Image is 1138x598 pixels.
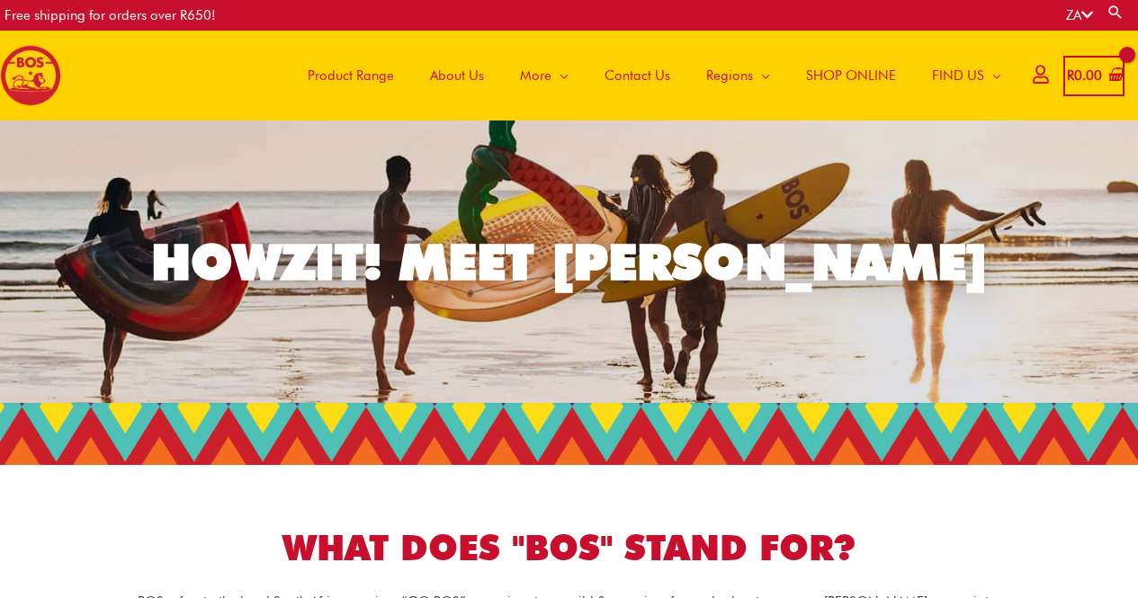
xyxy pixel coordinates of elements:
[290,31,412,120] a: Product Range
[151,237,988,287] div: HOWZIT! MEET [PERSON_NAME]
[688,31,788,120] a: Regions
[605,49,670,103] span: Contact Us
[412,31,502,120] a: About Us
[66,523,1073,573] h1: WHAT DOES "BOS" STAND FOR?
[1067,67,1102,84] bdi: 0.00
[430,49,484,103] span: About Us
[520,49,551,103] span: More
[932,49,984,103] span: FIND US
[706,49,753,103] span: Regions
[1066,7,1093,23] a: ZA
[1063,56,1125,96] a: View Shopping Cart, empty
[502,31,587,120] a: More
[308,49,394,103] span: Product Range
[587,31,688,120] a: Contact Us
[788,31,914,120] a: SHOP ONLINE
[1067,67,1074,84] span: R
[806,49,896,103] span: SHOP ONLINE
[1107,4,1125,21] a: Search button
[276,31,1019,120] nav: Site Navigation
